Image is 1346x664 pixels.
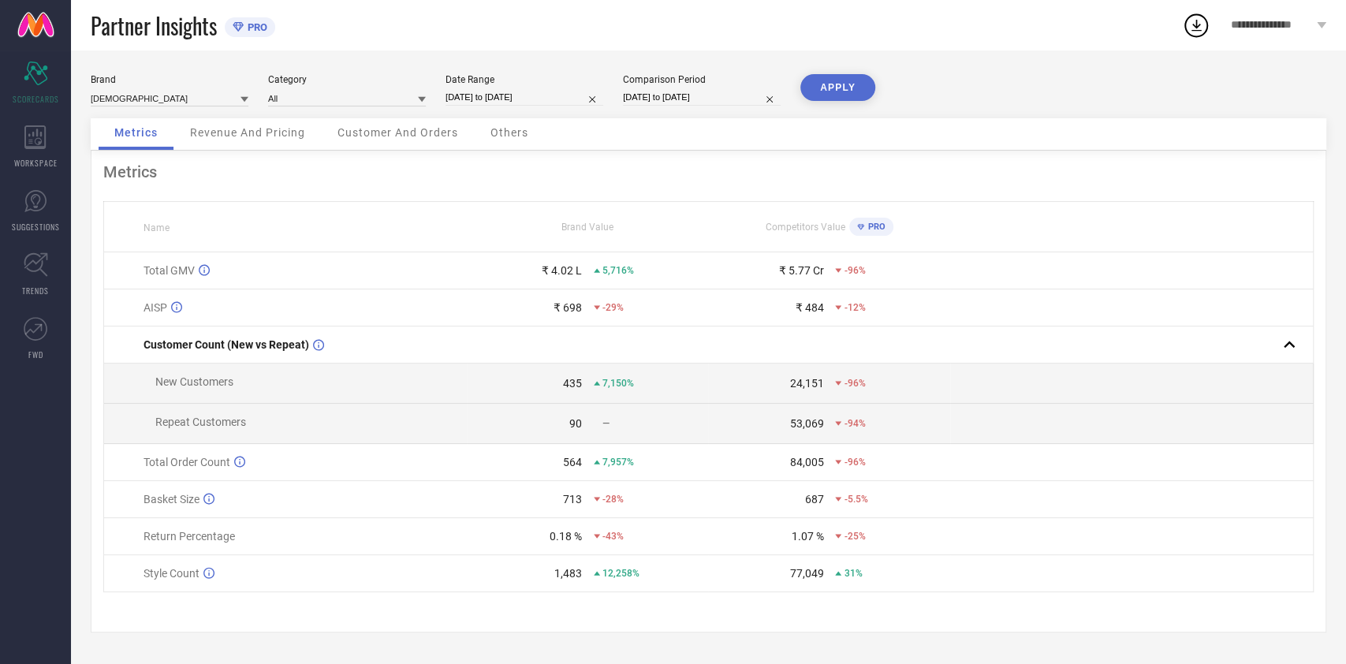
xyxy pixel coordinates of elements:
div: ₹ 484 [795,301,823,314]
span: Customer Count (New vs Repeat) [144,338,309,351]
span: -28% [602,494,624,505]
span: 31% [844,568,862,579]
span: SCORECARDS [13,93,59,105]
div: 24,151 [789,377,823,390]
div: Metrics [103,162,1314,181]
span: New Customers [155,375,233,388]
span: Name [144,222,170,233]
div: ₹ 698 [554,301,582,314]
div: ₹ 4.02 L [542,264,582,277]
span: Basket Size [144,493,199,505]
span: FWD [28,349,43,360]
span: -43% [602,531,624,542]
div: 1.07 % [791,530,823,543]
div: 435 [563,377,582,390]
input: Select comparison period [623,89,781,106]
span: Revenue And Pricing [190,126,305,139]
span: Others [490,126,528,139]
span: 7,150% [602,378,634,389]
div: 77,049 [789,567,823,580]
span: Partner Insights [91,9,217,42]
span: -96% [844,265,865,276]
span: -96% [844,457,865,468]
div: 53,069 [789,417,823,430]
span: 12,258% [602,568,639,579]
span: Return Percentage [144,530,235,543]
div: 0.18 % [550,530,582,543]
span: 5,716% [602,265,634,276]
span: -12% [844,302,865,313]
div: 90 [569,417,582,430]
div: Date Range [446,74,603,85]
span: -25% [844,531,865,542]
span: — [602,418,610,429]
div: 713 [563,493,582,505]
button: APPLY [800,74,875,101]
span: PRO [864,222,886,232]
div: 564 [563,456,582,468]
span: -29% [602,302,624,313]
input: Select date range [446,89,603,106]
div: 1,483 [554,567,582,580]
div: Brand [91,74,248,85]
div: Category [268,74,426,85]
span: AISP [144,301,167,314]
span: WORKSPACE [14,157,58,169]
span: Customer And Orders [337,126,458,139]
div: ₹ 5.77 Cr [778,264,823,277]
span: -5.5% [844,494,867,505]
div: Open download list [1182,11,1210,39]
span: PRO [244,21,267,33]
span: Style Count [144,567,199,580]
span: Repeat Customers [155,416,246,428]
span: 7,957% [602,457,634,468]
div: Comparison Period [623,74,781,85]
span: SUGGESTIONS [12,221,60,233]
span: TRENDS [22,285,49,297]
span: Total Order Count [144,456,230,468]
span: Competitors Value [766,222,845,233]
span: Total GMV [144,264,195,277]
div: 84,005 [789,456,823,468]
span: Brand Value [561,222,613,233]
div: 687 [804,493,823,505]
span: -94% [844,418,865,429]
span: Metrics [114,126,158,139]
span: -96% [844,378,865,389]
